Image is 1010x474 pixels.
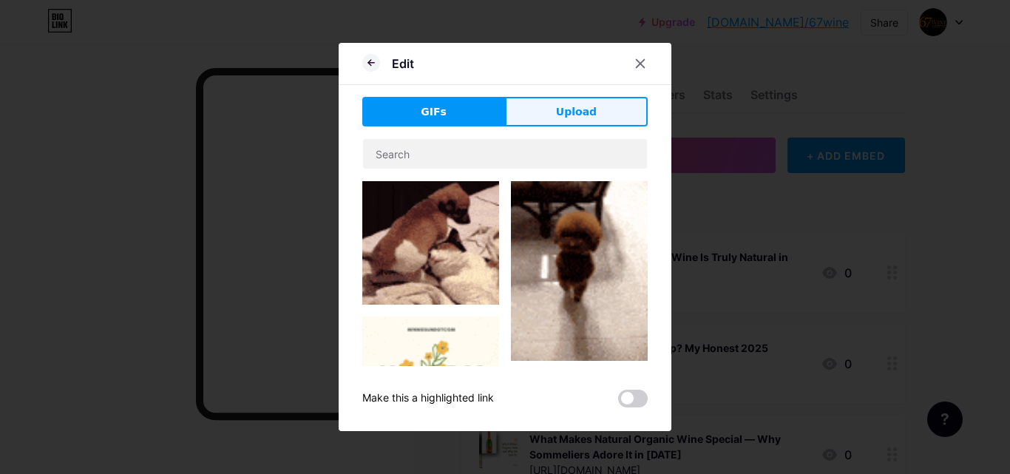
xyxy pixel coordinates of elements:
[362,97,505,126] button: GIFs
[505,97,648,126] button: Upload
[362,181,499,305] img: Gihpy
[362,316,499,453] img: Gihpy
[392,55,414,72] div: Edit
[556,104,597,120] span: Upload
[362,390,494,407] div: Make this a highlighted link
[421,104,447,120] span: GIFs
[363,139,647,169] input: Search
[511,181,648,361] img: Gihpy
